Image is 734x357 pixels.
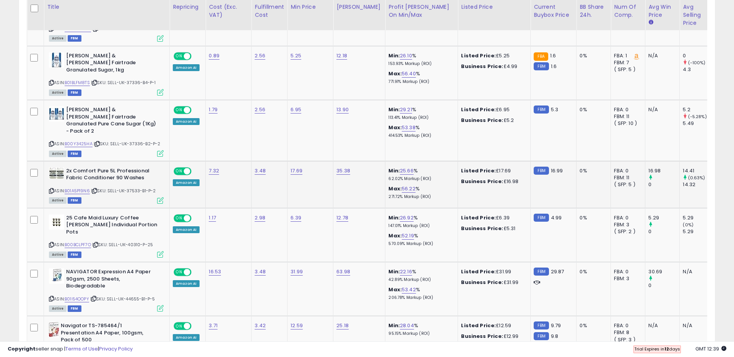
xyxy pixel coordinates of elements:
[461,178,503,185] b: Business Price:
[65,80,90,86] a: B01BLFM8TS
[49,167,64,179] img: 414jJmhorCL._SL40_.jpg
[68,89,81,96] span: FBM
[255,3,284,19] div: Fulfillment Cost
[683,52,714,59] div: 0
[683,106,714,113] div: 5.2
[388,79,452,84] p: 771.91% Markup (ROI)
[614,221,639,228] div: FBM: 3
[388,286,452,300] div: %
[388,52,452,67] div: %
[49,214,64,230] img: 41tJQZaW-2L._SL40_.jpg
[648,106,674,113] div: N/A
[173,280,200,287] div: Amazon AI
[336,167,350,175] a: 35.38
[400,322,414,329] a: 28.04
[648,181,679,188] div: 0
[614,174,639,181] div: FBM: 11
[94,141,161,147] span: | SKU: SELL-UK-37336-B2-P-2
[99,345,133,352] a: Privacy Policy
[91,80,156,86] span: | SKU: SELL-UK-37336-B4-P-1
[388,115,452,120] p: 113.41% Markup (ROI)
[291,167,302,175] a: 17.69
[68,252,81,258] span: FBM
[49,52,64,68] img: 41GtlpibS+L._SL40_.jpg
[461,225,503,232] b: Business Price:
[648,19,653,26] small: Avg Win Price.
[534,3,573,19] div: Current Buybox Price
[91,188,156,194] span: | SKU: SELL-UK-37533-B1-P-2
[68,305,81,312] span: FBM
[209,268,221,276] a: 16.53
[388,286,402,293] b: Max:
[550,52,556,59] span: 1.6
[388,268,452,282] div: %
[648,52,674,59] div: N/A
[255,322,266,329] a: 3.42
[461,214,525,221] div: £6.39
[291,3,330,11] div: Min Price
[461,63,525,70] div: £4.99
[580,106,605,113] div: 0%
[461,322,525,329] div: £12.59
[66,52,159,76] b: [PERSON_NAME] & [PERSON_NAME] Fairtrade Granulated Sugar, 1kg
[92,242,153,248] span: | SKU: SELL-UK-40310-P-25
[173,179,200,186] div: Amazon AI
[551,106,558,113] span: 5.3
[336,106,349,114] a: 13.90
[614,275,639,282] div: FBM: 3
[461,52,496,59] b: Listed Price:
[388,331,452,336] p: 95.15% Markup (ROI)
[66,214,159,238] b: 25 Cafe Maid Luxury Coffee [PERSON_NAME] Individual Portion Pots
[664,346,669,352] b: 12
[683,181,714,188] div: 14.32
[534,52,548,61] small: FBA
[461,106,496,113] b: Listed Price:
[49,268,64,284] img: 51cHfKYx32L._SL40_.jpg
[336,3,382,11] div: [PERSON_NAME]
[68,197,81,204] span: FBM
[461,322,496,329] b: Listed Price:
[388,124,402,131] b: Max:
[402,70,416,78] a: 56.40
[614,228,639,235] div: ( SFP: 2 )
[209,3,248,19] div: Cost (Exc. VAT)
[534,214,549,222] small: FBM
[49,167,164,203] div: ASIN:
[49,252,67,258] span: All listings currently available for purchase on Amazon
[683,268,708,275] div: N/A
[461,268,525,275] div: £31.99
[68,151,81,157] span: FBM
[388,232,452,247] div: %
[551,214,562,221] span: 4.99
[388,241,452,247] p: 570.09% Markup (ROI)
[580,3,607,19] div: BB Share 24h.
[534,105,549,114] small: FBM
[461,178,525,185] div: £16.98
[291,214,301,222] a: 6.39
[255,268,266,276] a: 3.48
[255,167,266,175] a: 3.48
[614,329,639,336] div: FBM: 8
[580,322,605,329] div: 0%
[648,322,674,329] div: N/A
[174,323,184,329] span: ON
[461,117,503,124] b: Business Price:
[683,214,714,221] div: 5.29
[402,286,416,294] a: 53.42
[614,3,642,19] div: Num of Comp.
[388,194,452,200] p: 271.72% Markup (ROI)
[683,167,714,174] div: 14.41
[634,346,680,352] span: Trial Expires in days
[209,52,219,60] a: 0.89
[291,106,301,114] a: 6.95
[683,322,708,329] div: N/A
[400,167,414,175] a: 25.66
[551,167,563,174] span: 16.99
[174,53,184,59] span: ON
[648,167,679,174] div: 16.98
[209,322,218,329] a: 3.71
[49,151,67,157] span: All listings currently available for purchase on Amazon
[255,106,265,114] a: 2.56
[209,167,219,175] a: 7.32
[190,53,203,59] span: OFF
